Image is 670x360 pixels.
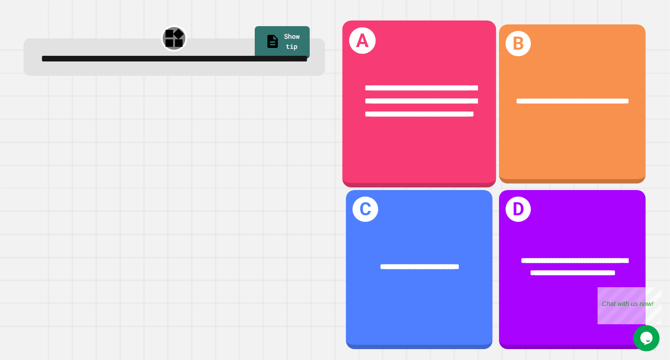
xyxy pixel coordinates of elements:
[598,287,661,324] iframe: chat widget
[506,197,531,222] h1: D
[506,31,531,56] h1: B
[352,197,378,222] h1: C
[633,325,661,351] iframe: chat widget
[255,26,310,59] a: Show tip
[349,27,376,54] h1: A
